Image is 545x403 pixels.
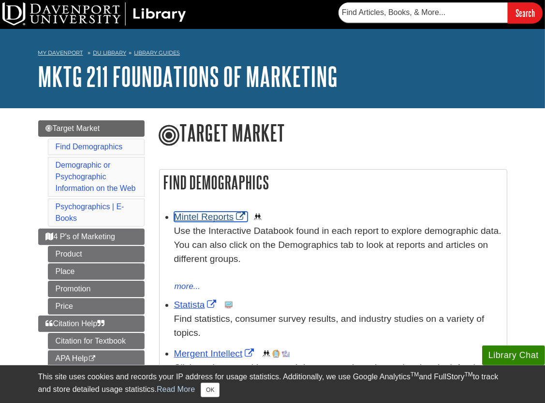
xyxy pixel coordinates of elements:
form: Searches DU Library's articles, books, and more [339,2,543,23]
a: Psychographics | E-Books [56,202,124,222]
a: Price [48,298,145,315]
button: Close [201,383,220,397]
img: Statistics [225,301,233,309]
img: Industry Report [282,350,290,358]
a: DU Library [93,49,126,56]
a: Product [48,246,145,262]
span: 4 P's of Marketing [46,232,116,241]
span: Citation Help [46,319,105,328]
div: Use the Interactive Databook found in each report to explore demographic data. You can also click... [174,224,502,280]
a: Library Guides [134,49,180,56]
sup: TM [411,371,419,378]
a: Link opens in new window [174,300,219,310]
img: DU Library [2,2,186,26]
p: Find statistics, consumer survey results, and industry studies on a variety of topics. [174,312,502,340]
input: Find Articles, Books, & More... [339,2,508,23]
a: Citation for Textbook [48,333,145,349]
div: This site uses cookies and records your IP address for usage statistics. Additionally, we use Goo... [38,371,507,397]
img: Company Information [272,350,280,358]
a: Target Market [38,120,145,137]
button: Library Chat [482,345,545,365]
a: Promotion [48,281,145,297]
nav: breadcrumb [38,46,507,62]
h1: Target Market [159,120,507,147]
a: Link opens in new window [174,212,248,222]
div: Click on demographics; search by county, zip code, or city; then look for the [PERSON_NAME] Demog... [174,361,502,389]
a: Find Demographics [56,143,123,151]
a: Demographic or Psychographic Information on the Web [56,161,136,192]
a: MKTG 211 Foundations of Marketing [38,61,338,91]
button: more... [174,280,201,293]
input: Search [508,2,543,23]
h2: Find Demographics [160,170,507,195]
sup: TM [465,371,473,378]
a: Citation Help [38,316,145,332]
a: APA Help [48,350,145,367]
a: Link opens in new window [174,348,257,359]
i: This link opens in a new window [88,356,96,362]
a: Place [48,263,145,280]
img: Demographics [263,350,270,358]
a: 4 P's of Marketing [38,229,145,245]
a: Read More [157,385,195,393]
a: My Davenport [38,49,83,57]
span: Target Market [46,124,100,132]
img: Demographics [254,213,262,221]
